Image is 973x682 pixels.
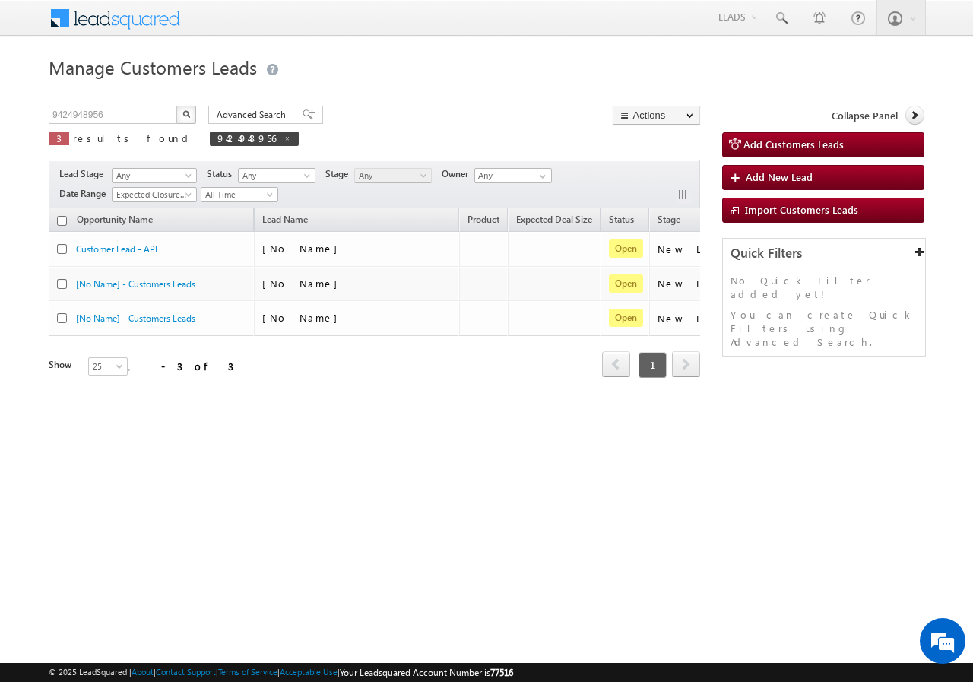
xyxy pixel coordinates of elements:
div: New Lead [658,312,734,325]
span: Manage Customers Leads [49,55,257,79]
a: Show All Items [531,169,550,184]
a: [No Name] - Customers Leads [76,278,195,290]
span: 9424948956 [217,132,276,144]
a: Any [112,168,197,183]
button: Actions [613,106,700,125]
a: All Time [201,187,278,202]
a: Any [238,168,315,183]
span: 1 [639,352,667,378]
span: Status [207,167,238,181]
span: [No Name] [262,277,345,290]
a: Customer Lead - API [76,243,157,255]
div: New Lead [658,277,734,290]
span: Opportunity Name [77,214,153,225]
a: Any [354,168,432,183]
span: Product [467,214,499,225]
a: next [672,353,700,377]
span: Lead Name [255,211,315,231]
span: next [672,351,700,377]
span: Owner [442,167,474,181]
span: Stage [325,167,354,181]
span: Any [355,169,427,182]
input: Check all records [57,216,67,226]
p: You can create Quick Filters using Advanced Search. [731,308,918,349]
span: Open [609,274,643,293]
span: 3 [56,132,62,144]
a: prev [602,353,630,377]
a: Expected Closure Date [112,187,197,202]
span: Lead Stage [59,167,109,181]
span: Add New Lead [746,170,813,183]
span: Add Customers Leads [743,138,844,151]
span: 77516 [490,667,513,678]
span: prev [602,351,630,377]
span: Any [113,169,192,182]
a: Terms of Service [218,667,277,677]
span: 25 [89,360,129,373]
span: Stage [658,214,680,225]
span: [No Name] [262,242,345,255]
span: Expected Closure Date [113,188,192,201]
span: © 2025 LeadSquared | | | | | [49,665,513,680]
span: All Time [201,188,274,201]
div: 1 - 3 of 3 [125,357,233,375]
div: Quick Filters [723,239,925,268]
a: Contact Support [156,667,216,677]
span: Any [239,169,311,182]
span: Your Leadsquared Account Number is [340,667,513,678]
span: Date Range [59,187,112,201]
div: New Lead [658,243,734,256]
div: Show [49,358,76,372]
a: Expected Deal Size [509,211,600,231]
img: Search [182,110,190,118]
a: Acceptable Use [280,667,338,677]
span: Collapse Panel [832,109,898,122]
span: Expected Deal Size [516,214,592,225]
input: Type to Search [474,168,552,183]
a: Stage [650,211,688,231]
p: No Quick Filter added yet! [731,274,918,301]
a: About [132,667,154,677]
span: Import Customers Leads [745,203,858,216]
span: results found [73,132,194,144]
a: [No Name] - Customers Leads [76,312,195,324]
a: 25 [88,357,128,376]
span: Open [609,239,643,258]
span: Open [609,309,643,327]
span: Advanced Search [217,108,290,122]
a: Status [601,211,642,231]
a: Opportunity Name [69,211,160,231]
span: [No Name] [262,311,345,324]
